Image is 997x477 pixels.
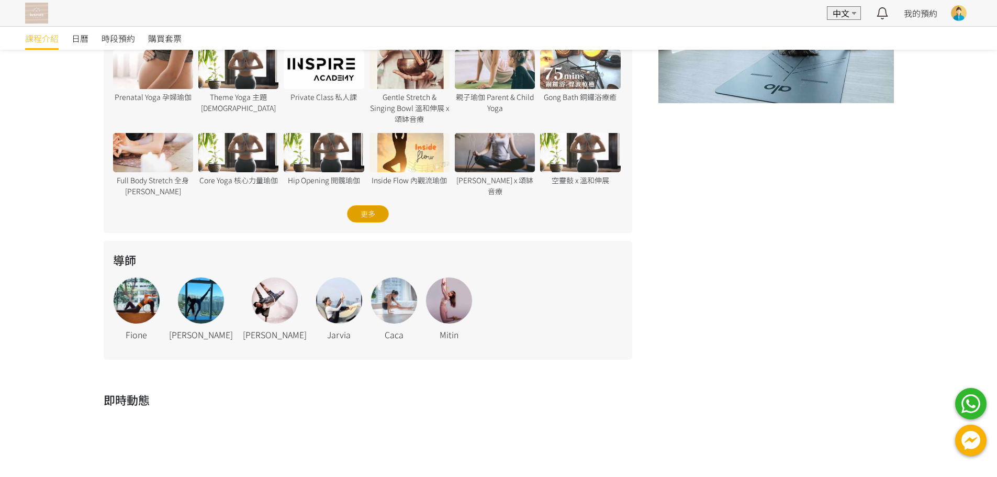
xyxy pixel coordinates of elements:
div: Private Class 私人課 [284,92,364,103]
span: 課程介紹 [25,32,59,45]
div: [PERSON_NAME] [242,328,308,341]
a: 日曆 [72,27,88,50]
span: 時段預約 [102,32,135,45]
div: Theme Yoga 主題[DEMOGRAPHIC_DATA] [198,92,278,114]
div: [PERSON_NAME] [168,328,234,341]
h2: 導師 [113,251,623,269]
div: 更多 [347,205,389,223]
div: Jarvia [316,328,363,341]
img: T57dtJh47iSJKDtQ57dN6xVUMYY2M0XQuGF02OI4.png [25,3,48,24]
a: 課程介紹 [25,27,59,50]
div: Prenatal Yoga 孕婦瑜伽 [113,92,193,103]
div: Fione [113,328,160,341]
div: Mitin [425,328,473,341]
h2: 即時動態 [104,391,894,408]
a: 購買套票 [148,27,182,50]
div: 親子瑜伽 Parent & Child Yoga [455,92,535,114]
div: Gong Bath 銅鑼浴療癒 [540,92,620,103]
div: Caca [371,328,418,341]
a: 我的預約 [904,7,937,19]
div: Hip Opening 開髖瑜伽 [284,175,364,186]
div: 空靈鼓 x 溫和伸展 [540,175,620,186]
div: Core Yoga 核心力量瑜伽 [198,175,278,186]
span: 購買套票 [148,32,182,45]
a: 時段預約 [102,27,135,50]
div: Inside Flow 內觀流瑜伽 [369,175,450,186]
div: Full Body Stretch 全身[PERSON_NAME] [113,175,193,197]
div: [PERSON_NAME] x 頌缽音療 [455,175,535,197]
span: 日曆 [72,32,88,45]
div: Gentle Stretch & Singing Bowl 溫和伸展 x 頌缽音療 [369,92,450,125]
